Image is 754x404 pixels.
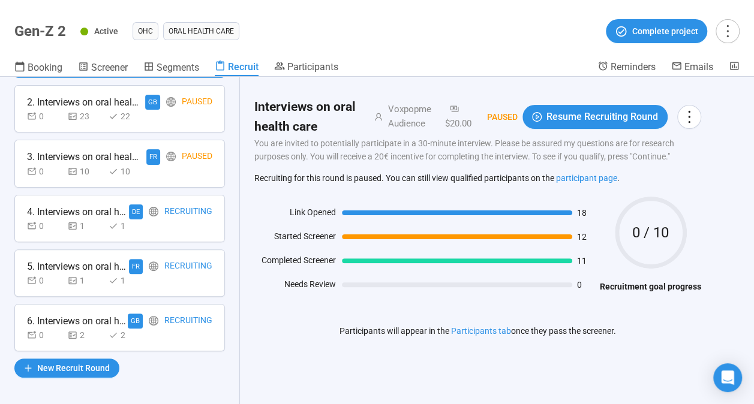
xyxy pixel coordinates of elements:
[68,274,104,287] div: 1
[109,328,145,342] div: 2
[719,23,735,39] span: more
[600,280,701,293] h4: Recruitment goal progress
[145,95,160,110] div: GB
[14,23,66,40] h1: Gen-Z 2
[681,108,697,125] span: more
[383,102,440,131] div: Voxpopme Audience
[473,110,518,123] div: Paused
[109,219,145,233] div: 1
[340,324,616,337] p: Participants will appear in the once they pass the screener.
[254,230,336,248] div: Started Screener
[146,149,160,164] div: FR
[182,149,212,164] div: Paused
[716,19,740,43] button: more
[68,165,104,178] div: 10
[129,259,143,274] div: FR
[27,259,129,274] div: 5. Interviews on oral health care
[143,61,199,76] a: Segments
[27,313,128,328] div: 6. Interviews on oral health care
[68,219,104,233] div: 1
[91,62,128,73] span: Screener
[94,26,118,36] span: Active
[611,61,656,73] span: Reminders
[632,25,698,38] span: Complete project
[451,326,511,336] a: Participants tab
[149,316,158,325] span: global
[215,61,259,76] a: Recruit
[287,61,338,73] span: Participants
[166,152,176,161] span: global
[522,105,668,129] button: play-circleResume Recruiting Round
[27,328,63,342] div: 0
[27,149,141,164] div: 3. Interviews on oral health care
[274,61,338,75] a: Participants
[68,110,104,123] div: 23
[68,328,104,342] div: 2
[671,61,713,75] a: Emails
[440,102,473,131] div: $20.00
[254,206,336,224] div: Link Opened
[228,61,259,73] span: Recruit
[577,209,594,217] span: 18
[169,25,234,37] span: Oral Health Care
[27,110,63,123] div: 0
[577,233,594,241] span: 12
[164,204,212,219] div: Recruiting
[254,171,701,185] div: Recruiting for this round is paused. You can still view qualified participants on the .
[532,112,542,122] span: play-circle
[157,62,199,73] span: Segments
[27,95,141,110] div: 2. Interviews on oral health care
[556,173,617,183] a: participant page
[27,219,63,233] div: 0
[164,259,212,274] div: Recruiting
[713,363,742,392] div: Open Intercom Messenger
[28,62,62,73] span: Booking
[254,97,360,137] h2: Interviews on oral health care
[149,207,158,216] span: global
[128,313,143,328] div: GB
[27,204,129,219] div: 4. Interviews on oral health care
[164,313,212,328] div: Recruiting
[129,204,143,219] div: DE
[254,137,701,163] p: You are invited to potentially participate in a 30-minute interview. Please be assured my questio...
[78,61,128,76] a: Screener
[37,361,110,375] span: New Recruit Round
[577,281,594,289] span: 0
[14,358,119,378] button: plusNew Recruit Round
[24,364,32,372] span: plus
[597,61,656,75] a: Reminders
[684,61,713,73] span: Emails
[109,274,145,287] div: 1
[615,225,687,240] span: 0 / 10
[254,254,336,272] div: Completed Screener
[606,19,707,43] button: Complete project
[166,97,176,107] span: global
[109,110,145,123] div: 22
[254,278,336,296] div: Needs Review
[677,105,701,129] button: more
[14,61,62,76] a: Booking
[546,109,658,124] span: Resume Recruiting Round
[138,25,153,37] span: OHC
[182,95,212,110] div: Paused
[27,274,63,287] div: 0
[360,113,383,121] span: user
[27,165,63,178] div: 0
[149,261,158,271] span: global
[109,165,145,178] div: 10
[577,257,594,265] span: 11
